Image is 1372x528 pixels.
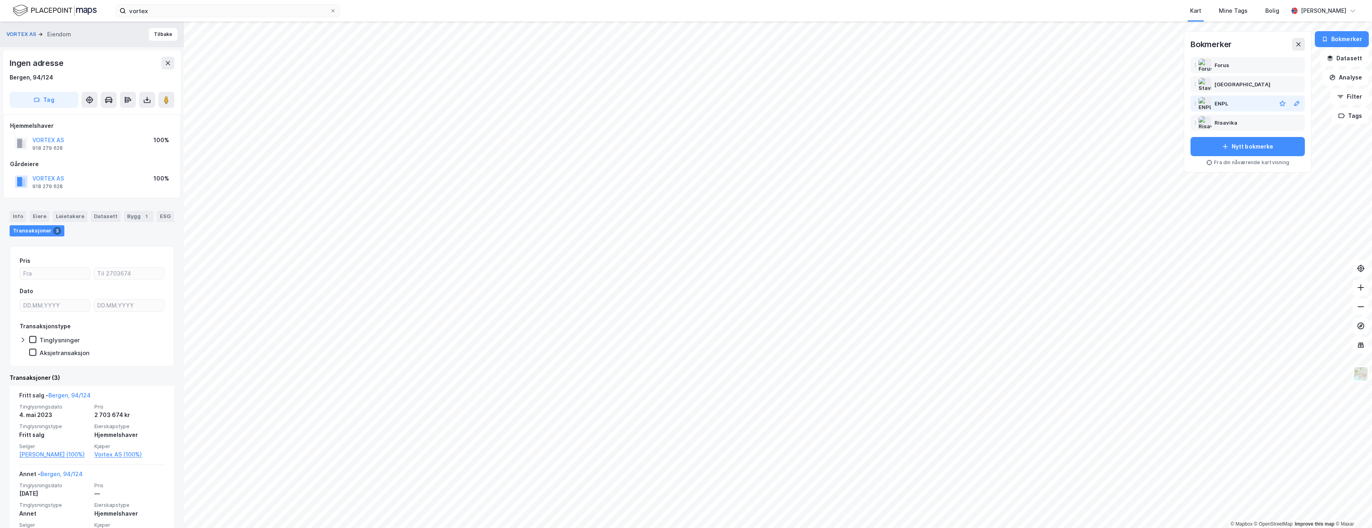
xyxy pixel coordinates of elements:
span: Selger [19,443,90,450]
div: Transaksjonstype [20,322,71,331]
input: Søk på adresse, matrikkel, gårdeiere, leietakere eller personer [126,5,330,17]
div: 918 279 628 [32,183,63,190]
div: 1 [142,212,150,220]
div: Eiere [30,211,50,222]
iframe: Chat Widget [1332,490,1372,528]
div: Pris [20,256,30,266]
div: — [94,489,165,498]
span: Pris [94,403,165,410]
button: Datasett [1320,50,1369,66]
div: [GEOGRAPHIC_DATA] [1214,79,1270,89]
button: Tag [10,92,78,108]
div: Tinglysninger [40,336,80,344]
div: Info [10,211,26,222]
div: ENPL [1214,99,1228,108]
img: ENPL [1199,97,1211,110]
div: Aksjetransaksjon [40,349,90,357]
button: Bokmerker [1315,31,1369,47]
div: Fritt salg - [19,391,91,403]
div: Hjemmelshaver [94,509,165,518]
button: Tags [1332,108,1369,124]
div: ESG [157,211,174,222]
input: DD.MM.YYYY [20,300,90,312]
div: Bolig [1265,6,1279,16]
img: logo.f888ab2527a4732fd821a326f86c7f29.svg [13,4,97,18]
div: Annet [19,509,90,518]
span: Eierskapstype [94,423,165,430]
span: Eierskapstype [94,502,165,508]
input: Fra [20,268,90,280]
img: Forus [1199,59,1211,71]
div: Annet - [19,469,83,482]
div: Datasett [91,211,121,222]
div: 100% [154,135,169,145]
div: Bergen, 94/124 [10,73,53,82]
img: Stavanger sentrum [1199,78,1211,91]
img: Risavika [1199,116,1211,129]
span: Tinglysningstype [19,502,90,508]
div: Ingen adresse [10,57,65,69]
div: Kart [1190,6,1201,16]
div: Risavika [1214,118,1237,127]
div: Leietakere [53,211,88,222]
div: 100% [154,174,169,183]
button: VORTEX AS [6,30,38,38]
span: Kjøper [94,443,165,450]
div: 3 [53,227,61,235]
span: Tinglysningsdato [19,403,90,410]
div: Forus [1214,60,1230,70]
div: Fra din nåværende kartvisning [1191,159,1305,166]
div: Fritt salg [19,430,90,440]
img: Z [1353,366,1368,381]
div: Hjemmelshaver [10,121,174,131]
input: DD.MM.YYYY [94,300,164,312]
a: [PERSON_NAME] (100%) [19,450,90,459]
a: Vortex AS (100%) [94,450,165,459]
a: Improve this map [1295,521,1334,527]
div: Kontrollprogram for chat [1332,490,1372,528]
a: Bergen, 94/124 [40,470,83,477]
div: Hjemmelshaver [94,430,165,440]
span: Tinglysningsdato [19,482,90,489]
div: Transaksjoner [10,225,64,236]
button: Nytt bokmerke [1191,137,1305,156]
div: [PERSON_NAME] [1301,6,1346,16]
button: Filter [1330,89,1369,105]
button: Tilbake [149,28,177,41]
a: Bergen, 94/124 [48,392,91,399]
button: Analyse [1322,69,1369,85]
input: Til 2703674 [94,268,164,280]
div: Dato [20,286,33,296]
div: 2 703 674 kr [94,410,165,420]
div: Eiendom [47,30,71,39]
div: Gårdeiere [10,159,174,169]
a: Mapbox [1230,521,1252,527]
span: Pris [94,482,165,489]
span: Tinglysningstype [19,423,90,430]
div: 4. mai 2023 [19,410,90,420]
div: Bygg [124,211,154,222]
div: Bokmerker [1191,38,1232,51]
div: [DATE] [19,489,90,498]
a: OpenStreetMap [1254,521,1293,527]
div: Transaksjoner (3) [10,373,174,383]
div: Mine Tags [1219,6,1248,16]
div: 918 279 628 [32,145,63,151]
